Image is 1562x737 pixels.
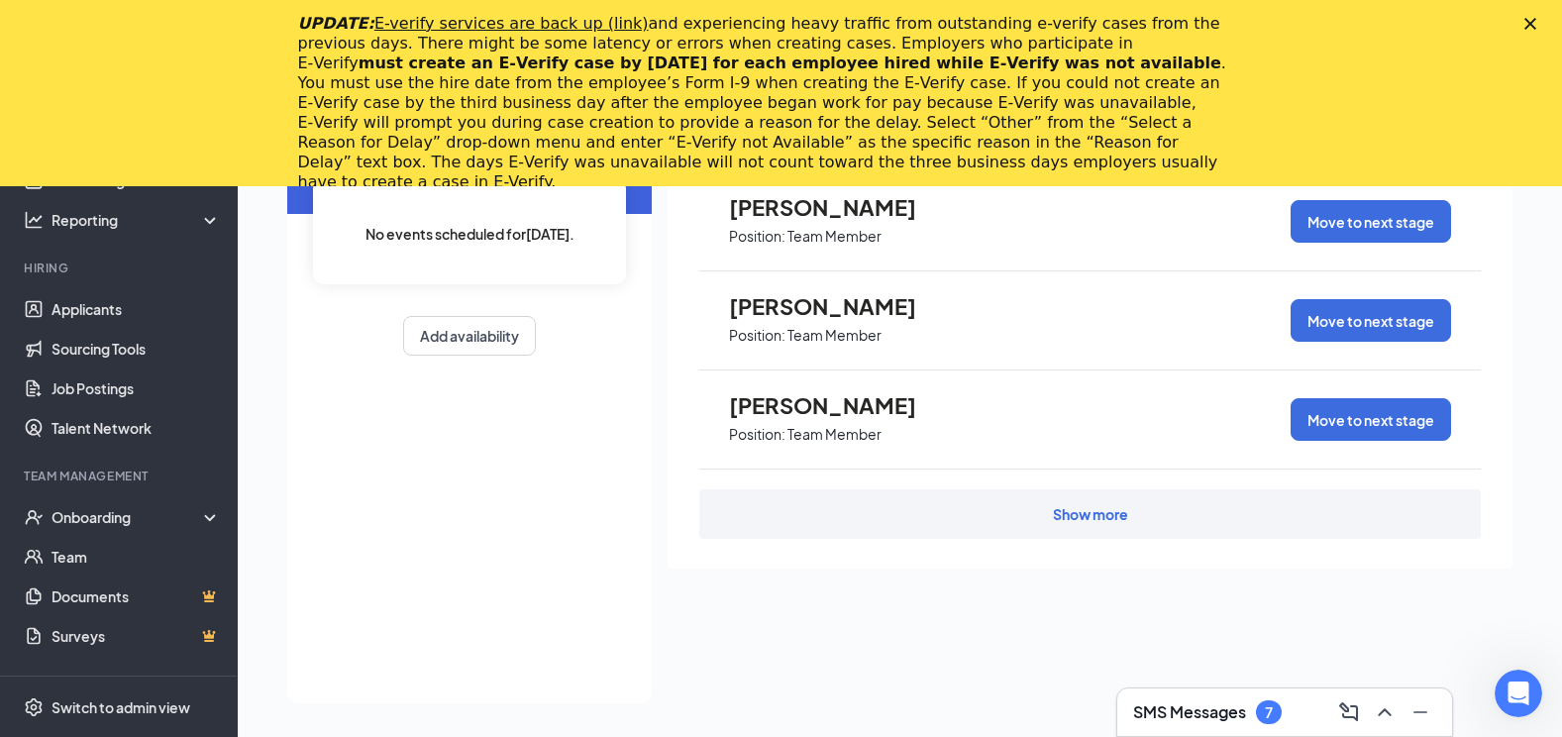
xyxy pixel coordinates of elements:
button: Add availability [403,316,536,356]
button: Move to next stage [1291,299,1451,342]
div: Show more [1053,504,1128,524]
button: Minimize [1405,696,1436,728]
span: [PERSON_NAME] [729,293,947,319]
p: Team Member [787,425,882,444]
button: ComposeMessage [1333,696,1365,728]
i: UPDATE: [298,14,649,33]
div: Team Management [24,468,217,484]
svg: Minimize [1408,700,1432,724]
svg: ComposeMessage [1337,700,1361,724]
a: E-verify services are back up (link) [374,14,649,33]
svg: Settings [24,697,44,717]
p: Position: [729,227,785,246]
a: Talent Network [52,408,221,448]
a: Applicants [52,289,221,329]
span: [PERSON_NAME] [729,392,947,418]
h3: SMS Messages [1133,701,1246,723]
div: Switch to admin view [52,697,190,717]
span: [PERSON_NAME] [729,194,947,220]
div: 7 [1265,704,1273,721]
p: Team Member [787,227,882,246]
button: ChevronUp [1369,696,1401,728]
span: No events scheduled for [DATE] . [365,223,574,245]
p: Team Member [787,326,882,345]
div: Close [1524,18,1544,30]
p: Position: [729,326,785,345]
a: Team [52,537,221,577]
a: Job Postings [52,368,221,408]
svg: ChevronUp [1373,700,1397,724]
svg: Analysis [24,210,44,230]
div: Onboarding [52,507,204,527]
p: Position: [729,425,785,444]
a: DocumentsCrown [52,577,221,616]
button: Move to next stage [1291,200,1451,243]
iframe: Intercom live chat [1495,670,1542,717]
svg: UserCheck [24,507,44,527]
div: Reporting [52,210,222,230]
div: and experiencing heavy traffic from outstanding e-verify cases from the previous days. There migh... [298,14,1233,192]
a: Sourcing Tools [52,329,221,368]
button: Move to next stage [1291,398,1451,441]
b: must create an E‑Verify case by [DATE] for each employee hired while E‑Verify was not available [359,53,1221,72]
a: SurveysCrown [52,616,221,656]
div: Hiring [24,260,217,276]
